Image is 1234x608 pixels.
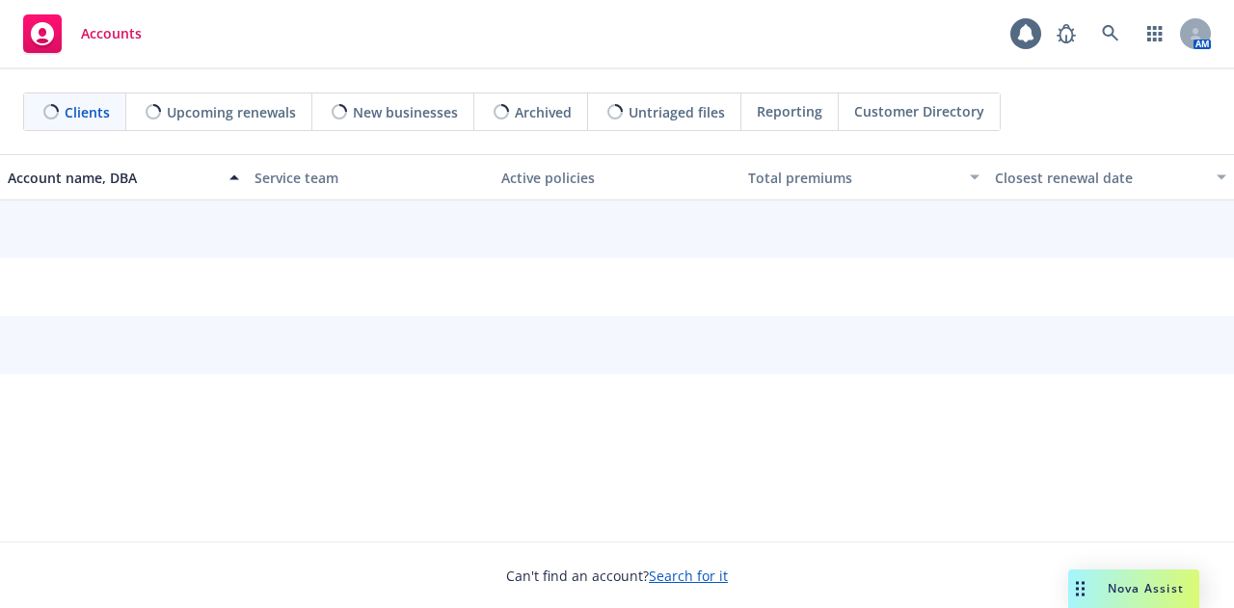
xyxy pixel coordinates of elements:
span: Accounts [81,26,142,41]
div: Total premiums [748,168,958,188]
a: Search for it [649,567,728,585]
span: Upcoming renewals [167,102,296,122]
a: Switch app [1136,14,1174,53]
div: Active policies [501,168,733,188]
button: Total premiums [740,154,987,200]
a: Search [1091,14,1130,53]
div: Service team [255,168,486,188]
button: Service team [247,154,494,200]
div: Drag to move [1068,569,1092,608]
span: Clients [65,102,110,122]
span: Can't find an account? [506,566,728,586]
button: Closest renewal date [987,154,1234,200]
a: Accounts [15,7,149,61]
div: Closest renewal date [995,168,1205,188]
span: New businesses [353,102,458,122]
span: Reporting [757,101,822,121]
button: Active policies [494,154,740,200]
div: Account name, DBA [8,168,218,188]
a: Report a Bug [1047,14,1086,53]
span: Untriaged files [629,102,725,122]
button: Nova Assist [1068,569,1199,608]
span: Archived [515,102,572,122]
span: Customer Directory [854,101,984,121]
span: Nova Assist [1108,580,1184,596]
